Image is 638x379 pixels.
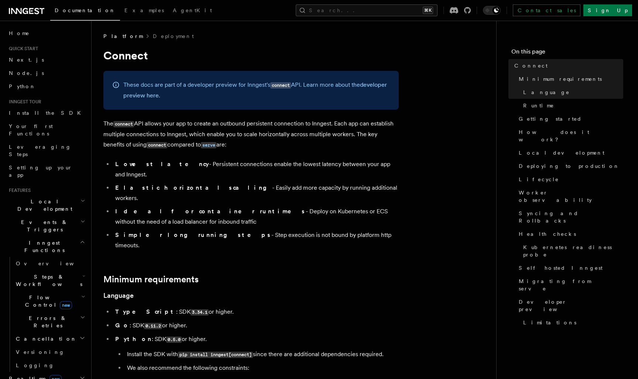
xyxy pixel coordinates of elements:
span: Worker observability [519,189,623,204]
span: Syncing and Rollbacks [519,210,623,224]
strong: Ideal for container runtimes [115,208,306,215]
button: Cancellation [13,332,87,345]
a: Contact sales [513,4,580,16]
a: Leveraging Steps [6,140,87,161]
strong: Simpler long running steps [115,231,271,238]
li: - Easily add more capacity by running additional workers. [113,183,399,203]
span: Features [6,187,31,193]
li: - Persistent connections enable the lowest latency between your app and Inngest. [113,159,399,180]
button: Search...⌘K [296,4,438,16]
span: Language [523,89,570,96]
code: connect [113,121,134,127]
a: How does it work? [516,125,623,146]
span: Python [9,83,36,89]
button: Toggle dark mode [483,6,501,15]
a: Examples [120,2,168,20]
li: : SDK or higher. [113,307,399,317]
a: Limitations [520,316,623,329]
span: new [60,301,72,309]
a: Kubernetes readiness probe [520,241,623,261]
span: Kubernetes readiness probe [523,244,623,258]
code: connect [270,82,291,89]
span: Documentation [55,7,116,13]
span: Home [9,30,30,37]
a: Runtime [520,99,623,112]
a: Syncing and Rollbacks [516,207,623,227]
button: Errors & Retries [13,311,87,332]
span: Health checks [519,230,576,238]
span: Overview [16,261,92,266]
h4: On this page [511,47,623,59]
p: The API allows your app to create an outbound persistent connection to Inngest. Each app can esta... [103,118,399,150]
span: Deploying to production [519,162,620,170]
span: Limitations [523,319,576,326]
a: Migrating from serve [516,275,623,295]
a: Health checks [516,227,623,241]
span: Platform [103,32,143,40]
span: Local development [519,149,604,156]
a: Minimum requirements [516,72,623,86]
code: 0.11.2 [144,323,162,329]
code: 0.5.0 [166,337,182,343]
span: Getting started [519,115,582,123]
a: Versioning [13,345,87,359]
button: Flow Controlnew [13,291,87,311]
span: Errors & Retries [13,314,80,329]
div: Inngest Functions [6,257,87,372]
button: Inngest Functions [6,236,87,257]
a: Node.js [6,66,87,80]
a: Install the SDK [6,106,87,120]
a: Setting up your app [6,161,87,182]
code: pip install inngest[connect] [178,352,253,358]
span: Migrating from serve [519,278,623,292]
a: Documentation [50,2,120,21]
code: serve [201,142,216,148]
a: Lifecycle [516,173,623,186]
code: connect [147,142,167,148]
a: AgentKit [168,2,216,20]
span: Setting up your app [9,165,72,178]
span: Your first Functions [9,123,53,137]
span: Self hosted Inngest [519,264,603,272]
a: Overview [13,257,87,270]
span: Quick start [6,46,38,52]
button: Steps & Workflows [13,270,87,291]
li: - Deploy on Kubernetes or ECS without the need of a load balancer for inbound traffic [113,206,399,227]
a: serve [201,141,216,148]
a: Local development [516,146,623,159]
span: Developer preview [519,298,623,313]
span: Runtime [523,102,554,109]
a: Connect [511,59,623,72]
strong: Python [115,335,152,342]
span: Inngest Functions [6,239,80,254]
a: Your first Functions [6,120,87,140]
strong: Lowest latency [115,161,209,168]
a: Self hosted Inngest [516,261,623,275]
span: Inngest tour [6,99,41,105]
span: Minimum requirements [519,75,602,83]
span: Leveraging Steps [9,144,71,157]
a: Home [6,27,87,40]
span: Next.js [9,57,44,63]
span: AgentKit [173,7,212,13]
span: Events & Triggers [6,218,80,233]
span: Local Development [6,198,80,213]
strong: Go [115,322,130,329]
span: Lifecycle [519,176,559,183]
span: Flow Control [13,294,81,309]
p: These docs are part of a developer preview for Inngest's API. Learn more about the . [123,80,390,101]
li: : SDK or higher. [113,320,399,331]
h1: Connect [103,49,399,62]
code: 3.34.1 [191,309,209,316]
span: Install the SDK [9,110,85,116]
a: Deployment [153,32,194,40]
span: Versioning [16,349,65,355]
strong: TypeScript [115,308,176,315]
a: Sign Up [583,4,632,16]
span: Examples [124,7,164,13]
a: Minimum requirements [103,274,199,285]
a: Logging [13,359,87,372]
a: Next.js [6,53,87,66]
a: Python [6,80,87,93]
span: Connect [514,62,548,69]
